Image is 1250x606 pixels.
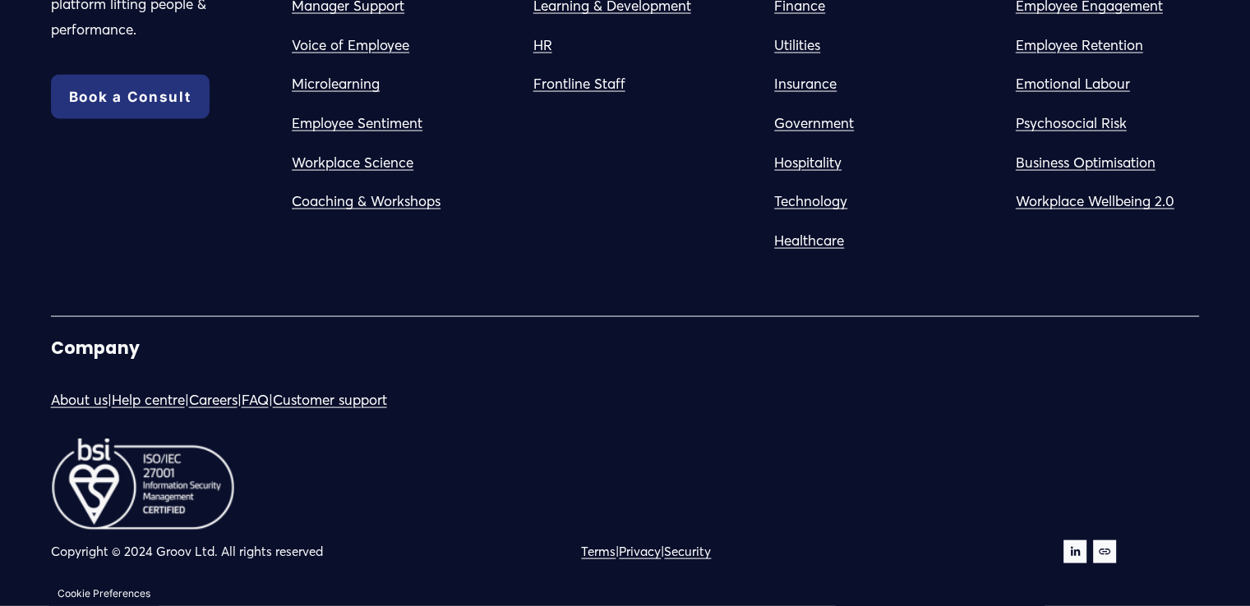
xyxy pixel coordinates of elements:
a: g 2.0 [1142,189,1174,214]
a: Healthcare [774,228,844,254]
a: Employee Sentiment [292,111,422,136]
a: Government [774,111,854,136]
a: Workplace Science [292,150,413,176]
a: Book a Consult [51,75,210,119]
a: Psychosocial Risk [1016,111,1127,136]
a: Microlearning [292,71,380,97]
a: Emotional Labour [1016,71,1130,97]
a: FAQ [242,388,269,413]
a: Utilities [774,33,820,58]
p: Copyright © 2024 Groov Ltd. All rights reserved [51,540,620,563]
a: Hospitality [774,150,842,176]
section: Manage previously selected cookie options [49,581,159,606]
p: | | [581,540,958,563]
a: Frontline Staff [533,71,625,97]
a: Terms [581,540,616,563]
a: HR [533,33,552,58]
a: URL [1093,540,1116,563]
a: Privacy [619,540,661,563]
a: Insurance [774,71,837,97]
a: About us [51,388,108,413]
strong: Company [51,337,140,360]
a: Customer support [273,388,387,413]
a: Careers [189,388,238,413]
a: Employee Retention [1016,33,1143,58]
a: Business Optimisation [1016,150,1155,176]
a: LinkedIn [1063,540,1086,563]
a: Technology [774,189,847,214]
a: Workplace Wellbein [1016,189,1142,214]
a: Security [664,540,711,563]
a: Help centre [112,388,185,413]
p: | | | | [51,388,620,413]
a: Voice of Employee [292,33,409,58]
a: Coaching & Workshops [292,189,440,214]
button: Cookie Preferences [58,587,150,599]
